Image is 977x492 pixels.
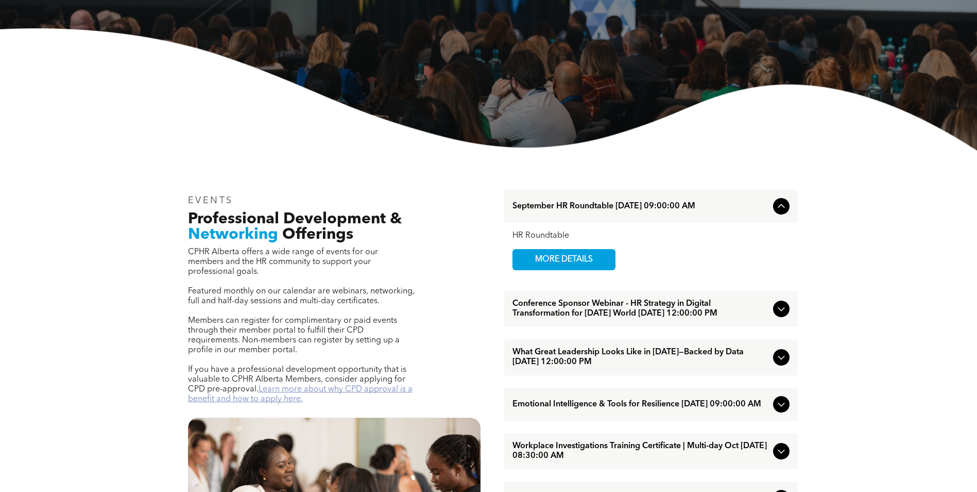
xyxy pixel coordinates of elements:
a: MORE DETAILS [512,249,615,270]
span: CPHR Alberta offers a wide range of events for our members and the HR community to support your p... [188,248,378,276]
span: Workplace Investigations Training Certificate | Multi-day Oct [DATE] 08:30:00 AM [512,441,769,461]
span: Offerings [282,227,353,242]
span: September HR Roundtable [DATE] 09:00:00 AM [512,202,769,211]
span: Conference Sponsor Webinar - HR Strategy in Digital Transformation for [DATE] World [DATE] 12:00:... [512,299,769,319]
span: Members can register for complimentary or paid events through their member portal to fulfill thei... [188,317,400,354]
span: If you have a professional development opportunity that is valuable to CPHR Alberta Members, cons... [188,366,406,393]
span: EVENTS [188,196,234,205]
a: Learn more about why CPD approval is a benefit and how to apply here. [188,385,413,403]
span: Professional Development & [188,211,402,227]
span: What Great Leadership Looks Like in [DATE]—Backed by Data [DATE] 12:00:00 PM [512,348,769,367]
span: Featured monthly on our calendar are webinars, networking, full and half-day sessions and multi-d... [188,287,415,305]
span: MORE DETAILS [523,250,605,270]
span: Emotional Intelligence & Tools for Resilience [DATE] 09:00:00 AM [512,400,769,409]
span: Networking [188,227,278,242]
div: HR Roundtable [512,231,790,241]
